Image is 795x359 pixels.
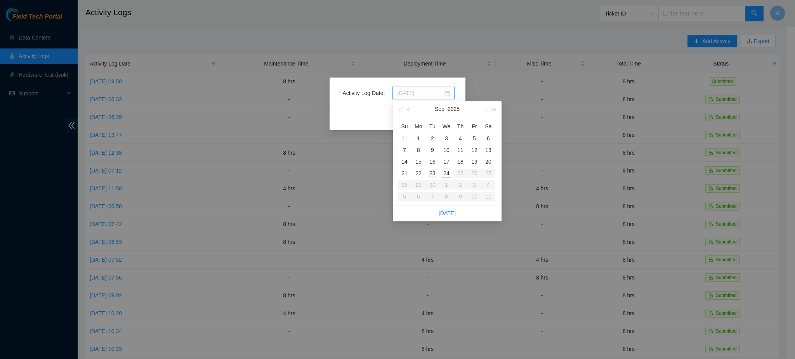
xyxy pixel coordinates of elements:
[414,157,423,166] div: 15
[397,133,411,144] td: 2025-08-31
[442,157,451,166] div: 17
[442,169,451,178] div: 24
[425,156,439,167] td: 2025-09-16
[484,134,493,143] div: 6
[400,145,409,155] div: 7
[435,101,444,117] button: Sep
[397,144,411,156] td: 2025-09-07
[400,134,409,143] div: 31
[400,157,409,166] div: 14
[414,134,423,143] div: 1
[414,169,423,178] div: 22
[484,145,493,155] div: 13
[467,133,481,144] td: 2025-09-05
[481,133,495,144] td: 2025-09-06
[448,101,460,117] button: 2025
[439,120,453,133] th: We
[425,167,439,179] td: 2025-09-23
[453,156,467,167] td: 2025-09-18
[411,120,425,133] th: Mo
[411,144,425,156] td: 2025-09-08
[428,169,437,178] div: 23
[467,120,481,133] th: Fr
[453,120,467,133] th: Th
[456,145,465,155] div: 11
[439,156,453,167] td: 2025-09-17
[481,120,495,133] th: Sa
[442,134,451,143] div: 3
[481,144,495,156] td: 2025-09-13
[425,120,439,133] th: Tu
[425,144,439,156] td: 2025-09-09
[453,133,467,144] td: 2025-09-04
[397,156,411,167] td: 2025-09-14
[425,133,439,144] td: 2025-09-02
[439,133,453,144] td: 2025-09-03
[467,156,481,167] td: 2025-09-19
[456,157,465,166] div: 18
[411,167,425,179] td: 2025-09-22
[439,144,453,156] td: 2025-09-10
[339,87,389,99] label: Activity Log Date
[470,157,479,166] div: 19
[484,157,493,166] div: 20
[397,167,411,179] td: 2025-09-21
[411,156,425,167] td: 2025-09-15
[467,144,481,156] td: 2025-09-12
[439,167,453,179] td: 2025-09-24
[481,156,495,167] td: 2025-09-20
[428,145,437,155] div: 9
[456,134,465,143] div: 4
[428,157,437,166] div: 16
[453,144,467,156] td: 2025-09-11
[442,145,451,155] div: 10
[397,120,411,133] th: Su
[439,210,456,216] a: [DATE]
[400,169,409,178] div: 21
[411,133,425,144] td: 2025-09-01
[397,89,443,97] input: Activity Log Date
[428,134,437,143] div: 2
[470,145,479,155] div: 12
[470,134,479,143] div: 5
[414,145,423,155] div: 8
